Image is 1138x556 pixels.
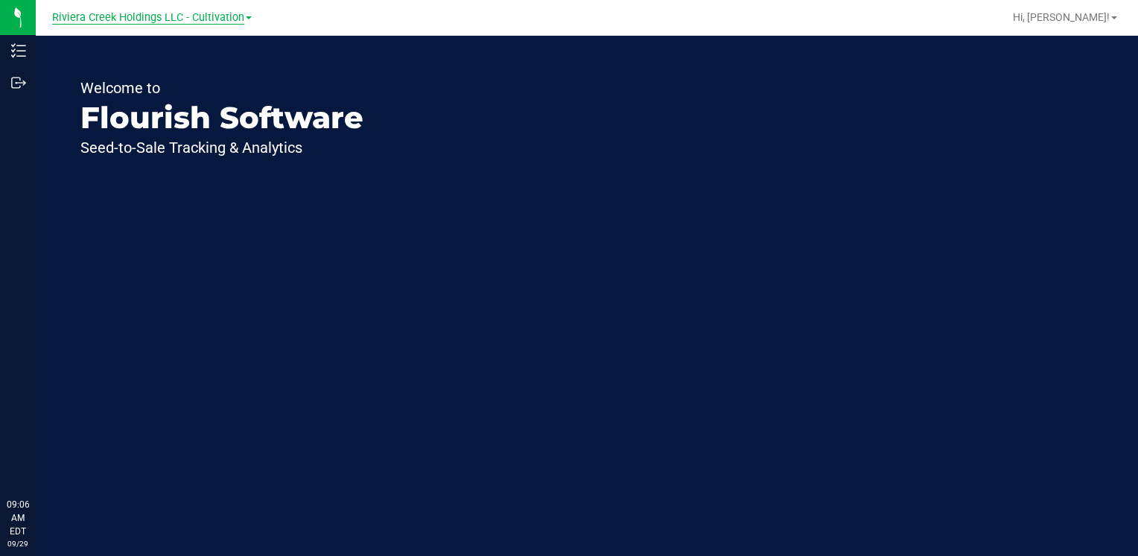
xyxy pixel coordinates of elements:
[1013,11,1110,23] span: Hi, [PERSON_NAME]!
[80,140,363,155] p: Seed-to-Sale Tracking & Analytics
[11,43,26,58] inline-svg: Inventory
[80,80,363,95] p: Welcome to
[7,498,29,538] p: 09:06 AM EDT
[80,103,363,133] p: Flourish Software
[7,538,29,549] p: 09/29
[11,75,26,90] inline-svg: Outbound
[52,11,244,25] span: Riviera Creek Holdings LLC - Cultivation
